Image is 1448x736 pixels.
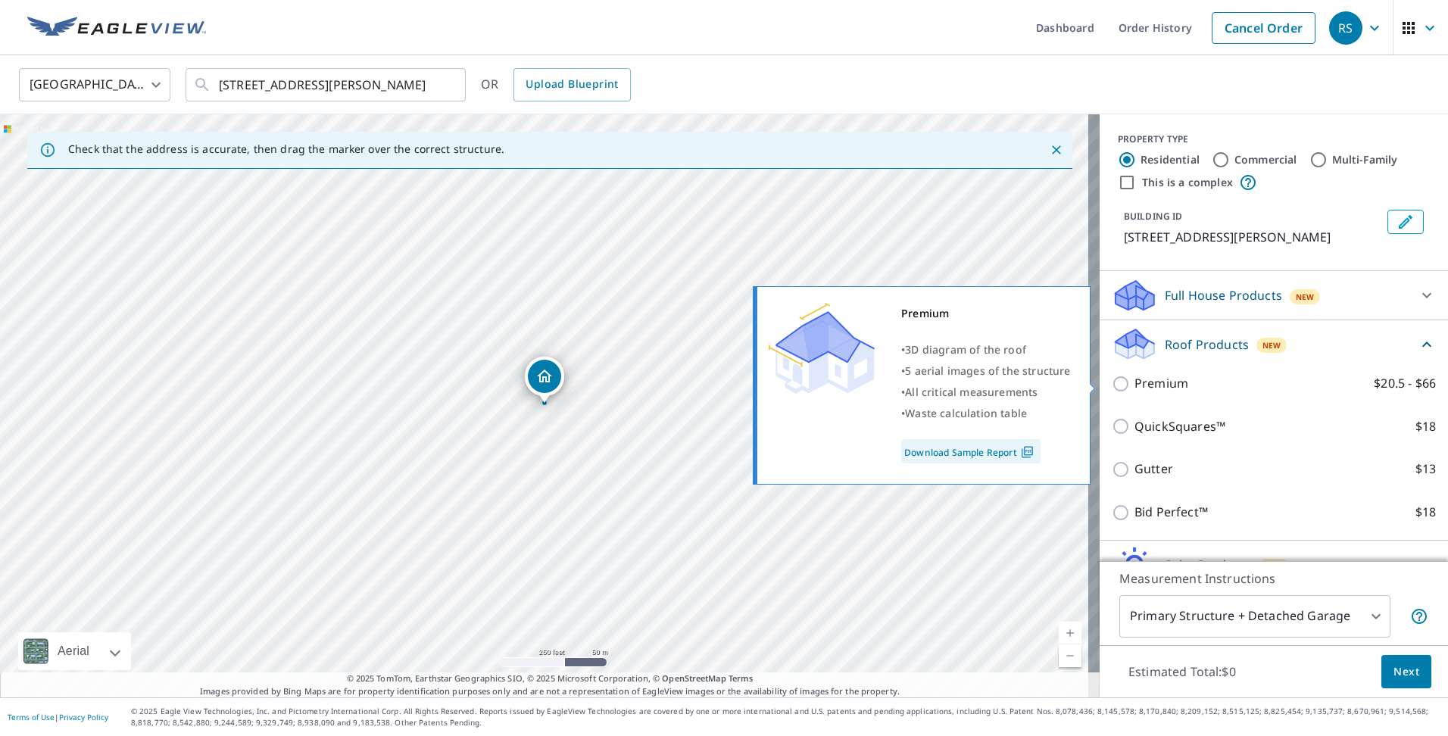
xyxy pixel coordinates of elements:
[513,68,630,101] a: Upload Blueprint
[1393,663,1419,681] span: Next
[901,339,1071,360] div: •
[1134,503,1208,522] p: Bid Perfect™
[1112,277,1436,313] div: Full House ProductsNew
[1134,374,1188,393] p: Premium
[1329,11,1362,45] div: RS
[68,142,504,156] p: Check that the address is accurate, then drag the marker over the correct structure.
[1124,210,1182,223] p: BUILDING ID
[27,17,206,39] img: EV Logo
[525,357,564,404] div: Dropped pin, building 1, Residential property, 145 Parker Ave Easton, PA 18042
[1165,286,1282,304] p: Full House Products
[901,439,1041,463] a: Download Sample Report
[1112,326,1436,362] div: Roof ProductsNew
[131,706,1440,728] p: © 2025 Eagle View Technologies, Inc. and Pictometry International Corp. All Rights Reserved. Repo...
[905,406,1027,420] span: Waste calculation table
[1142,175,1233,190] label: This is a complex
[1059,644,1081,667] a: Current Level 17, Zoom Out
[1047,140,1066,160] button: Close
[347,672,754,685] span: © 2025 TomTom, Earthstar Geographics SIO, © 2025 Microsoft Corporation, ©
[901,382,1071,403] div: •
[1415,460,1436,479] p: $13
[1262,339,1281,351] span: New
[1332,152,1398,167] label: Multi-Family
[1017,445,1038,459] img: Pdf Icon
[1415,417,1436,436] p: $18
[1410,607,1428,625] span: Your report will include the primary structure and a detached garage if one exists.
[18,632,131,670] div: Aerial
[53,632,94,670] div: Aerial
[729,672,754,684] a: Terms
[19,64,170,106] div: [GEOGRAPHIC_DATA]
[1134,417,1225,436] p: QuickSquares™
[59,712,108,722] a: Privacy Policy
[905,363,1070,378] span: 5 aerial images of the structure
[1141,152,1200,167] label: Residential
[8,713,108,722] p: |
[1116,655,1248,688] p: Estimated Total: $0
[526,75,618,94] span: Upload Blueprint
[1118,133,1430,146] div: PROPERTY TYPE
[901,360,1071,382] div: •
[1415,503,1436,522] p: $18
[1165,335,1249,354] p: Roof Products
[901,303,1071,324] div: Premium
[1059,622,1081,644] a: Current Level 17, Zoom In
[1134,460,1173,479] p: Gutter
[769,303,875,394] img: Premium
[901,403,1071,424] div: •
[1381,655,1431,689] button: Next
[1296,291,1315,303] span: New
[1387,210,1424,234] button: Edit building 1
[1124,228,1381,246] p: [STREET_ADDRESS][PERSON_NAME]
[1212,12,1315,44] a: Cancel Order
[8,712,55,722] a: Terms of Use
[481,68,631,101] div: OR
[1234,152,1297,167] label: Commercial
[1119,569,1428,588] p: Measurement Instructions
[905,342,1026,357] span: 3D diagram of the roof
[662,672,726,684] a: OpenStreetMap
[1374,374,1436,393] p: $20.5 - $66
[1165,556,1251,574] p: Solar Products
[1112,547,1436,583] div: Solar ProductsNew
[905,385,1038,399] span: All critical measurements
[1119,595,1390,638] div: Primary Structure + Detached Garage
[219,64,435,106] input: Search by address or latitude-longitude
